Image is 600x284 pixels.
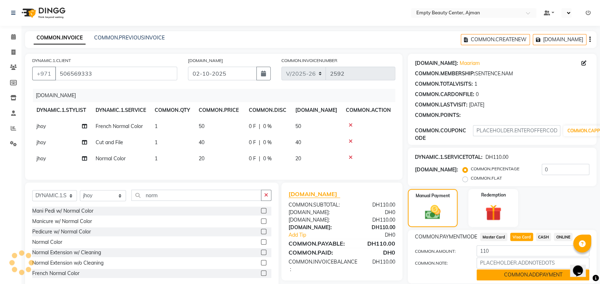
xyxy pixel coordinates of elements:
span: 0 F [249,139,256,146]
img: _gift.svg [480,203,507,223]
button: COMMON.CREATENEW [461,34,530,45]
button: [DOMAIN_NAME] [533,34,586,45]
span: | [259,155,260,162]
div: DH110.00 [342,216,401,224]
span: jhoy [37,139,46,146]
span: 0 F [249,123,256,130]
div: COMMON.MEMBERSHIP: [415,70,475,77]
a: Maariam [460,60,480,67]
label: COMMON.NOTE: [410,260,471,266]
div: COMMON.CARDONFILE: [415,91,474,98]
div: DH0 [342,248,401,257]
span: [DOMAIN_NAME] [289,190,340,198]
span: 0 % [263,139,272,146]
span: 0 F [249,155,256,162]
th: COMMON.PRICE [194,102,245,118]
div: DH0 [342,209,401,216]
span: 50 [295,123,301,129]
div: Manicure w/ Normal Color [32,218,92,225]
input: PLACEHOLDER.SBNMEC [55,67,177,80]
div: Mani Pedi w/ Normal Color [32,207,93,215]
div: COMMON.POINTS: [415,112,461,119]
th: [DOMAIN_NAME] [291,102,342,118]
span: 0 % [263,155,272,162]
th: DYNAMIC.1.STYLIST [32,102,91,118]
div: DH110.00 [350,239,401,248]
div: French Normal Color [32,270,79,277]
span: | [259,139,260,146]
input: PLACEHOLDER.ENTEROFFERCODE [473,125,560,136]
div: [DOMAIN_NAME]: [283,224,342,231]
div: [DOMAIN_NAME]: [415,60,458,67]
span: 40 [295,139,301,146]
span: | [259,123,260,130]
img: _cash.svg [420,203,445,222]
label: Manual Payment [416,193,450,199]
div: COMMON.INVOICEBALANCE : [283,258,363,273]
div: Normal Color [32,238,62,246]
span: ONLINE [554,233,572,241]
div: COMMON.LASTVISIT: [415,101,468,109]
input: Search or Scan [131,190,261,201]
div: [DOMAIN_NAME]: [283,209,342,216]
span: 1 [155,155,158,162]
th: COMMON.DISC [245,102,291,118]
span: Master Card [480,233,507,241]
div: 1 [474,80,477,88]
div: [DOMAIN_NAME] [33,89,401,102]
input: PLACEHOLDER.AMOUNT [476,245,589,256]
div: [DOMAIN_NAME]: [283,216,342,224]
span: 20 [199,155,204,162]
iframe: chat widget [570,255,593,277]
div: COMMON.COUPONCODE [415,127,473,142]
span: 40 [199,139,204,146]
button: COMMON.ADDPAYMENT [476,269,589,280]
div: DH0 [352,231,401,239]
label: COMMON.PERCENTAGE [471,166,519,172]
div: DH110.00 [345,201,401,209]
span: CASH [536,233,551,241]
span: jhoy [37,123,46,129]
div: Normal Extension w/o Cleaning [32,259,103,267]
a: Add Tip [283,231,352,239]
span: French Normal Color [96,123,143,129]
div: COMMON.TOTALVISITS: [415,80,473,88]
button: +971 [32,67,56,80]
label: COMMON.FLAT [471,175,502,181]
div: [DATE] [469,101,484,109]
span: Visa Card [510,233,533,241]
div: DH110.00 [342,224,401,231]
div: 0 [476,91,479,98]
div: [DOMAIN_NAME]: [415,166,458,174]
label: DYNAMIC.1.CLIENT [32,57,71,64]
span: 0 % [263,123,272,130]
div: DH110.00 [485,153,508,161]
div: DH110.00 [363,258,401,273]
input: PLACEHOLDER.ADDNOTEDOTS [476,257,589,269]
span: jhoy [37,155,46,162]
th: COMMON.ACTION [342,102,395,118]
span: 50 [199,123,204,129]
label: [DOMAIN_NAME] [188,57,223,64]
a: COMMON.INVOICE [34,32,86,44]
img: logo [18,3,67,23]
th: DYNAMIC.1.SERVICE [91,102,150,118]
div: Normal Extension w/ Cleaning [32,249,101,256]
span: Cut and File [96,139,123,146]
span: 1 [155,139,158,146]
span: COMMON.PAYMENTMODE [415,233,477,241]
label: COMMON.INVOICENUMBER [281,57,337,64]
label: COMMON.AMOUNT: [410,248,471,255]
a: COMMON.PREVIOUSINVOICE [94,34,165,41]
div: COMMON.PAYABLE: [283,239,350,248]
div: COMMON.SUBTOTAL: [283,201,345,209]
div: DYNAMIC.1.SERVICETOTAL: [415,153,483,161]
div: COMMON.PAID: [283,248,342,257]
span: 20 [295,155,301,162]
label: Redemption [481,192,505,198]
div: SENTENCE.NAM [415,70,589,77]
span: 1 [155,123,158,129]
th: COMMON.QTY [150,102,194,118]
span: Normal Color [96,155,126,162]
div: Pedicure w/ Normal Color [32,228,91,236]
